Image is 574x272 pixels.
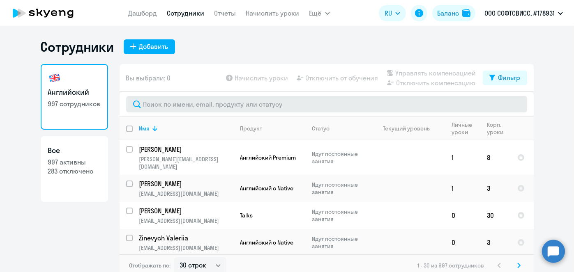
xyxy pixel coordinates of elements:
[498,73,521,82] div: Фильтр
[48,71,61,85] img: english
[48,87,101,98] h3: Английский
[139,145,233,154] a: [PERSON_NAME]
[484,8,555,18] p: ООО СОФТСВИСС, #178931
[48,158,101,167] p: 997 активны
[139,206,232,215] p: [PERSON_NAME]
[48,99,101,108] p: 997 сотрудников
[129,262,171,269] span: Отображать по:
[376,125,445,132] div: Текущий уровень
[139,190,233,197] p: [EMAIL_ADDRESS][DOMAIN_NAME]
[240,239,294,246] span: Английский с Native
[383,125,430,132] div: Текущий уровень
[240,125,263,132] div: Продукт
[480,3,567,23] button: ООО СОФТСВИСС, #178931
[483,71,527,85] button: Фильтр
[418,262,484,269] span: 1 - 30 из 997 сотрудников
[481,229,511,256] td: 3
[246,9,300,17] a: Начислить уроки
[312,181,369,196] p: Идут постоянные занятия
[379,5,406,21] button: RU
[445,140,481,175] td: 1
[41,64,108,130] a: Английский997 сотрудников
[481,175,511,202] td: 3
[139,233,233,242] a: Zinevych Valeriia
[240,185,294,192] span: Английский с Native
[139,217,233,224] p: [EMAIL_ADDRESS][DOMAIN_NAME]
[129,9,157,17] a: Дашборд
[139,179,232,188] p: [PERSON_NAME]
[385,8,392,18] span: RU
[139,125,233,132] div: Имя
[462,9,470,17] img: balance
[309,5,330,21] button: Ещё
[139,206,233,215] a: [PERSON_NAME]
[432,5,475,21] button: Балансbalance
[445,175,481,202] td: 1
[452,121,480,136] div: Личные уроки
[139,233,232,242] p: Zinevych Valeriia
[139,41,168,51] div: Добавить
[309,8,322,18] span: Ещё
[437,8,459,18] div: Баланс
[487,121,510,136] div: Корп. уроки
[139,244,233,251] p: [EMAIL_ADDRESS][DOMAIN_NAME]
[139,179,233,188] a: [PERSON_NAME]
[41,39,114,55] h1: Сотрудники
[240,212,253,219] span: Talks
[139,125,150,132] div: Имя
[312,125,330,132] div: Статус
[481,140,511,175] td: 8
[126,73,171,83] span: Вы выбрали: 0
[214,9,236,17] a: Отчеты
[126,96,527,112] input: Поиск по имени, email, продукту или статусу
[139,145,232,154] p: [PERSON_NAME]
[41,136,108,202] a: Все997 активны283 отключено
[445,202,481,229] td: 0
[312,150,369,165] p: Идут постоянные занятия
[48,167,101,176] p: 283 отключено
[312,208,369,223] p: Идут постоянные занятия
[48,145,101,156] h3: Все
[124,39,175,54] button: Добавить
[139,155,233,170] p: [PERSON_NAME][EMAIL_ADDRESS][DOMAIN_NAME]
[312,235,369,250] p: Идут постоянные занятия
[240,154,296,161] span: Английский Premium
[445,229,481,256] td: 0
[167,9,205,17] a: Сотрудники
[481,202,511,229] td: 30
